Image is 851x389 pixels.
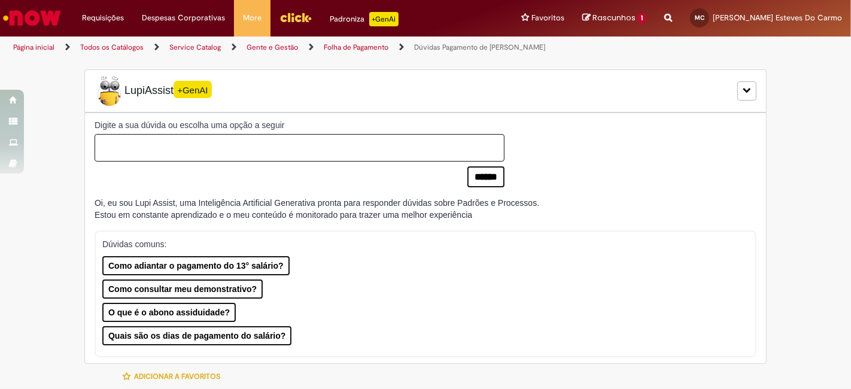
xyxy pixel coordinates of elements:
[637,13,646,24] span: 1
[102,279,263,299] button: Como consultar meu demonstrativo?
[9,37,558,59] ul: Trilhas de página
[95,197,539,221] div: Oi, eu sou Lupi Assist, uma Inteligência Artificial Generativa pronta para responder dúvidas sobr...
[1,6,63,30] img: ServiceNow
[169,42,221,52] a: Service Catalog
[134,372,220,381] span: Adicionar a Favoritos
[102,303,236,322] button: O que é o abono assiduidade?
[174,81,212,98] span: +GenAI
[122,364,227,389] button: Adicionar a Favoritos
[82,12,124,24] span: Requisições
[243,12,262,24] span: More
[369,12,399,26] p: +GenAi
[414,42,545,52] a: Dúvidas Pagamento de [PERSON_NAME]
[531,12,564,24] span: Favoritos
[13,42,54,52] a: Página inicial
[95,76,212,106] span: LupiAssist
[80,42,144,52] a: Todos os Catálogos
[324,42,388,52] a: Folha de Pagamento
[247,42,298,52] a: Gente e Gestão
[95,76,124,106] img: Lupi
[713,13,842,23] span: [PERSON_NAME] Esteves Do Carmo
[84,69,767,113] div: LupiLupiAssist+GenAI
[592,12,636,23] span: Rascunhos
[102,256,290,275] button: Como adiantar o pagamento do 13° salário?
[695,14,704,22] span: MC
[102,326,291,345] button: Quais são os dias de pagamento do salário?
[95,119,504,131] label: Digite a sua dúvida ou escolha uma opção a seguir
[330,12,399,26] div: Padroniza
[279,8,312,26] img: click_logo_yellow_360x200.png
[582,13,646,24] a: Rascunhos
[102,238,738,250] p: Dúvidas comuns:
[142,12,225,24] span: Despesas Corporativas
